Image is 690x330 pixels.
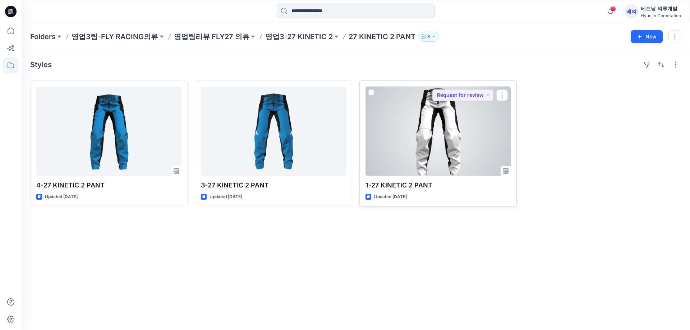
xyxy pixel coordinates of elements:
[610,6,616,12] span: 1
[427,33,430,41] p: 8
[365,87,511,176] a: 1-27 KINETIC 2 PANT
[36,180,181,190] p: 4-27 KINETIC 2 PANT
[418,32,439,42] button: 8
[30,32,56,42] a: Folders
[631,30,663,43] button: New
[30,60,52,69] h4: Styles
[349,32,415,42] p: 27 KINETIC 2 PANT
[174,32,249,42] a: 영업팀리뷰 FLY27 의류
[210,193,242,201] p: Updated [DATE]
[374,193,407,201] p: Updated [DATE]
[641,13,681,18] div: Hyunjin Corporation
[72,32,158,42] a: 영업3팀-FLY RACING의류
[641,4,681,13] div: 베트남 의류개발
[201,87,346,176] a: 3-27 KINETIC 2 PANT
[265,32,333,42] a: 영업3-27 KINETIC 2
[36,87,181,176] a: 4-27 KINETIC 2 PANT
[365,180,511,190] p: 1-27 KINETIC 2 PANT
[45,193,78,201] p: Updated [DATE]
[201,180,346,190] p: 3-27 KINETIC 2 PANT
[625,5,638,18] div: 베의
